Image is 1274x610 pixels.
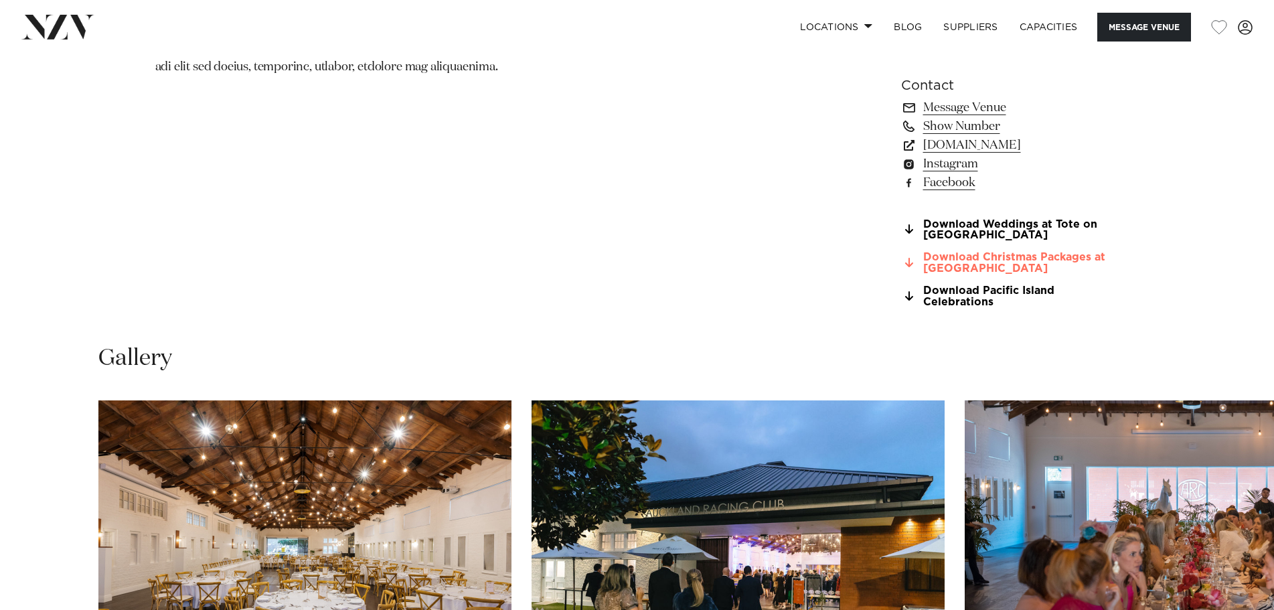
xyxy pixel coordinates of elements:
[1097,13,1191,42] button: Message Venue
[901,173,1119,192] a: Facebook
[883,13,933,42] a: BLOG
[901,76,1119,96] h6: Contact
[933,13,1008,42] a: SUPPLIERS
[901,219,1119,242] a: Download Weddings at Tote on [GEOGRAPHIC_DATA]
[1009,13,1089,42] a: Capacities
[789,13,883,42] a: Locations
[21,15,94,39] img: nzv-logo.png
[901,155,1119,173] a: Instagram
[901,117,1119,136] a: Show Number
[901,136,1119,155] a: [DOMAIN_NAME]
[901,285,1119,308] a: Download Pacific Island Celebrations
[98,344,172,374] h2: Gallery
[901,98,1119,117] a: Message Venue
[901,252,1119,275] a: Download Christmas Packages at [GEOGRAPHIC_DATA]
